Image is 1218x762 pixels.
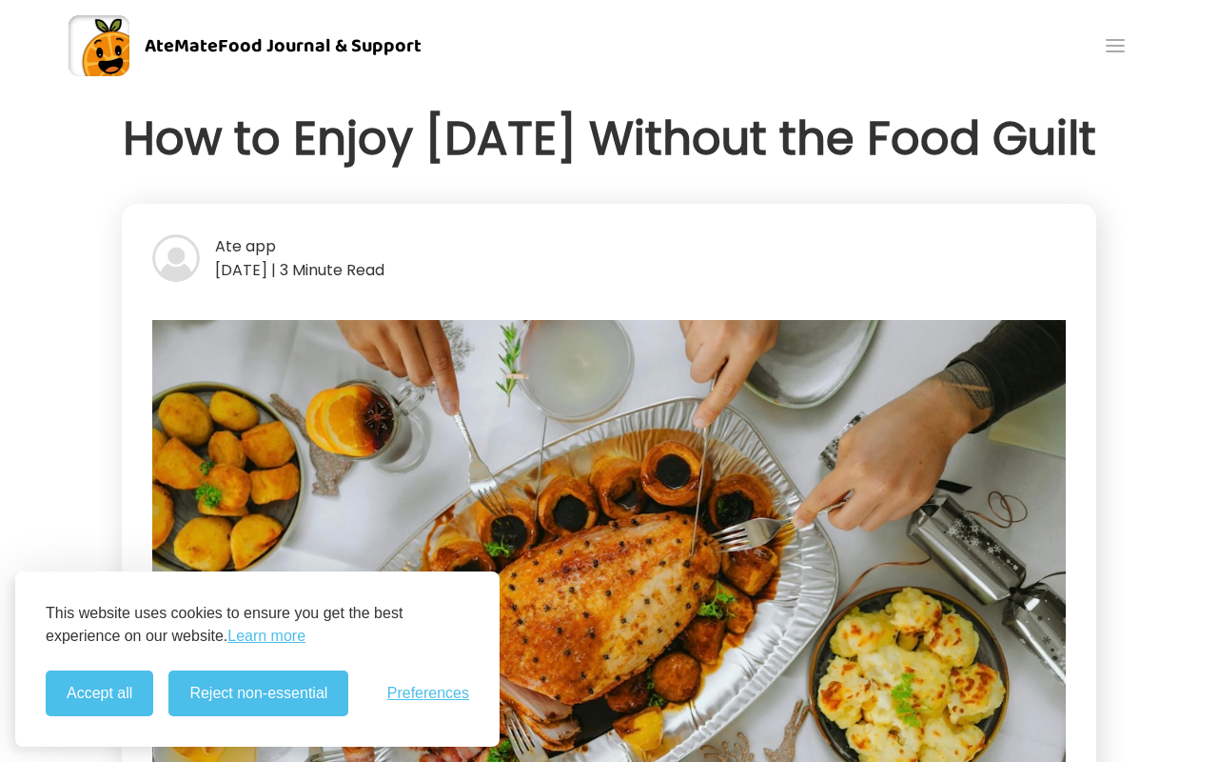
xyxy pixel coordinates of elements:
[168,671,348,716] button: Reject non-essential
[152,234,200,282] img: bg-avatar-default.svg
[218,30,422,61] span: Food Journal & Support
[227,625,305,648] a: Learn more
[46,671,153,716] button: Accept all cookies
[69,15,1149,76] a: AteMateFood Journal & Support
[152,234,1066,258] div: Ate app
[387,685,469,702] button: Toggle preferences
[46,602,469,648] p: This website uses cookies to ensure you get the best experience on our website.
[122,105,1096,173] h1: How to Enjoy [DATE] Without the Food Guilt
[152,258,1066,282] div: [DATE] | 3 Minute Read
[129,30,422,61] div: AteMate
[387,685,469,702] span: Preferences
